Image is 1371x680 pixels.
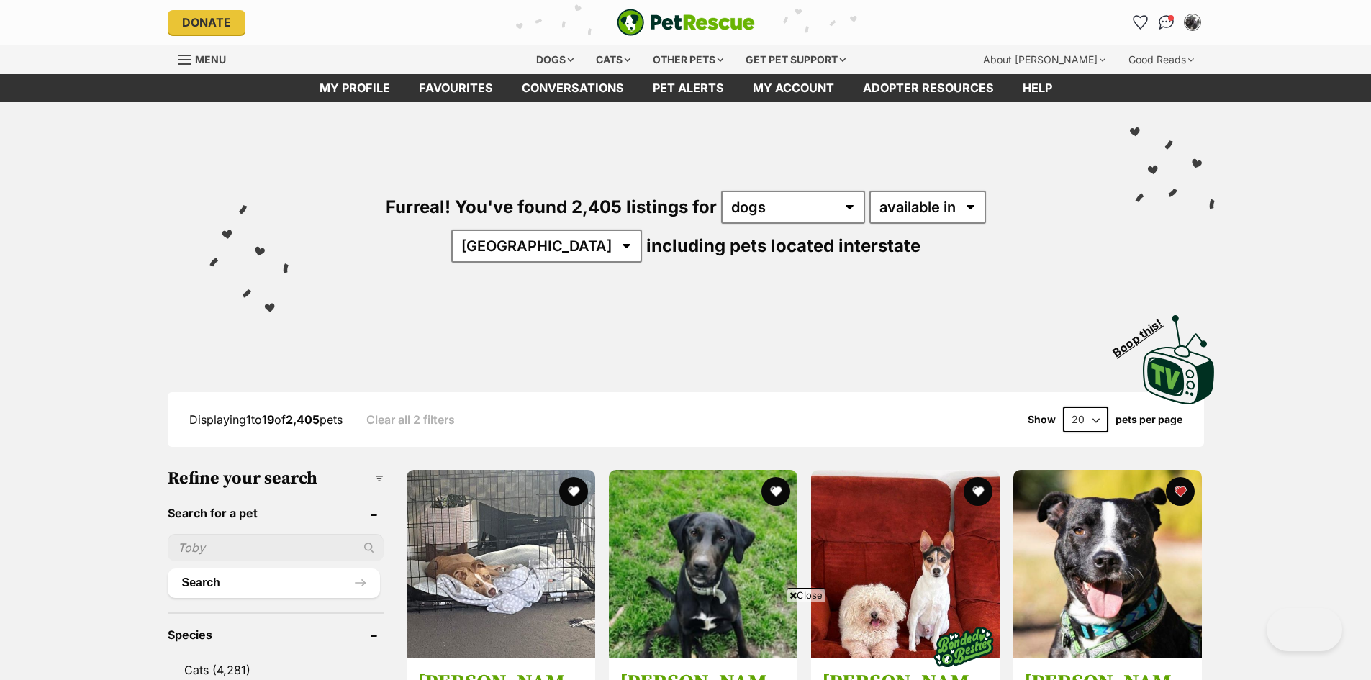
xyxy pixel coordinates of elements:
[507,74,638,102] a: conversations
[168,468,384,489] h3: Refine your search
[195,53,226,65] span: Menu
[1185,15,1200,30] img: Kate Stockwell profile pic
[1129,11,1152,34] a: Favourites
[286,412,320,427] strong: 2,405
[168,534,384,561] input: Toby
[1143,302,1215,407] a: Boop this!
[305,74,404,102] a: My profile
[787,588,825,602] span: Close
[1110,307,1176,359] span: Boop this!
[761,477,790,506] button: favourite
[1267,608,1342,651] iframe: Help Scout Beacon - Open
[973,45,1116,74] div: About [PERSON_NAME]
[262,412,274,427] strong: 19
[964,477,992,506] button: favourite
[404,74,507,102] a: Favourites
[246,412,251,427] strong: 1
[646,235,920,256] span: including pets located interstate
[168,628,384,641] header: Species
[1129,11,1204,34] ul: Account quick links
[643,45,733,74] div: Other pets
[178,45,236,71] a: Menu
[609,470,797,658] img: Matti Illingworth - Kelpie x Pointer Dog
[638,74,738,102] a: Pet alerts
[1159,15,1174,30] img: chat-41dd97257d64d25036548639549fe6c8038ab92f7586957e7f3b1b290dea8141.svg
[1118,45,1204,74] div: Good Reads
[1028,414,1056,425] span: Show
[1167,477,1195,506] button: favourite
[337,608,1035,673] iframe: Advertisement
[617,9,755,36] a: PetRescue
[559,477,588,506] button: favourite
[168,507,384,520] header: Search for a pet
[586,45,641,74] div: Cats
[1155,11,1178,34] a: Conversations
[736,45,856,74] div: Get pet support
[617,9,755,36] img: logo-e224e6f780fb5917bec1dbf3a21bbac754714ae5b6737aabdf751b685950b380.svg
[407,470,595,658] img: Ellie Valenti - Australian Kelpie x Staffordshire Bull Terrier Dog
[1181,11,1204,34] button: My account
[738,74,849,102] a: My account
[189,412,343,427] span: Displaying to of pets
[811,470,1000,658] img: Oscar and Tilly Tamblyn - Tenterfield Terrier Dog
[1143,315,1215,404] img: PetRescue TV logo
[386,196,717,217] span: Furreal! You've found 2,405 listings for
[1116,414,1182,425] label: pets per page
[1013,470,1202,658] img: Hank Peggotty - Staffordshire Bull Terrier Dog
[366,413,455,426] a: Clear all 2 filters
[526,45,584,74] div: Dogs
[1008,74,1067,102] a: Help
[168,568,380,597] button: Search
[168,10,245,35] a: Donate
[849,74,1008,102] a: Adopter resources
